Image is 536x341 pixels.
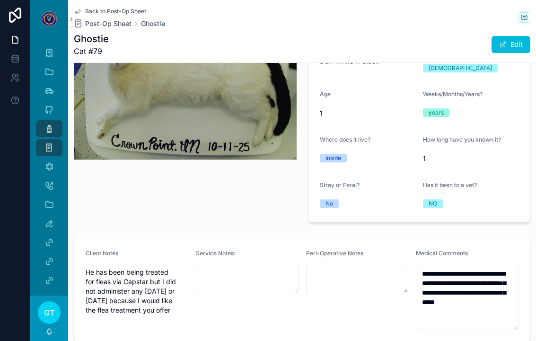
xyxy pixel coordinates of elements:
span: Where does it live? [320,136,370,143]
button: Edit [492,36,530,53]
span: Peri-Operative Notes [306,250,363,257]
div: [DEMOGRAPHIC_DATA] [429,64,492,72]
div: scrollable content [30,38,68,296]
div: Inside [325,154,341,162]
a: Back to Post-Op Sheet [74,8,146,15]
div: years [429,108,444,117]
span: Back to Post-Op Sheet [85,8,146,15]
span: Stray or Feral? [320,181,360,188]
span: He has been being treated for fleas via Capstar but I did not administer any [DATE] or [DATE] bec... [86,268,188,315]
span: 1 [423,154,518,163]
span: Weeks/Months/Years? [423,90,483,98]
span: Client Notes [86,250,118,257]
span: Medical Comments [416,250,468,257]
span: 1 [320,108,415,118]
h1: Ghostie [74,32,109,45]
span: Post-Op Sheet [85,19,132,28]
span: Cat #79 [74,45,109,57]
img: App logo [42,11,57,27]
span: How long have you known it? [423,136,501,143]
span: Age [320,90,331,98]
div: NO [429,199,437,208]
span: Service Notes: [196,250,236,257]
span: Has it been to a vet? [423,181,477,188]
a: Post-Op Sheet [74,19,132,28]
span: GT [44,307,54,318]
div: No [325,199,333,208]
a: Ghostie [141,19,165,28]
